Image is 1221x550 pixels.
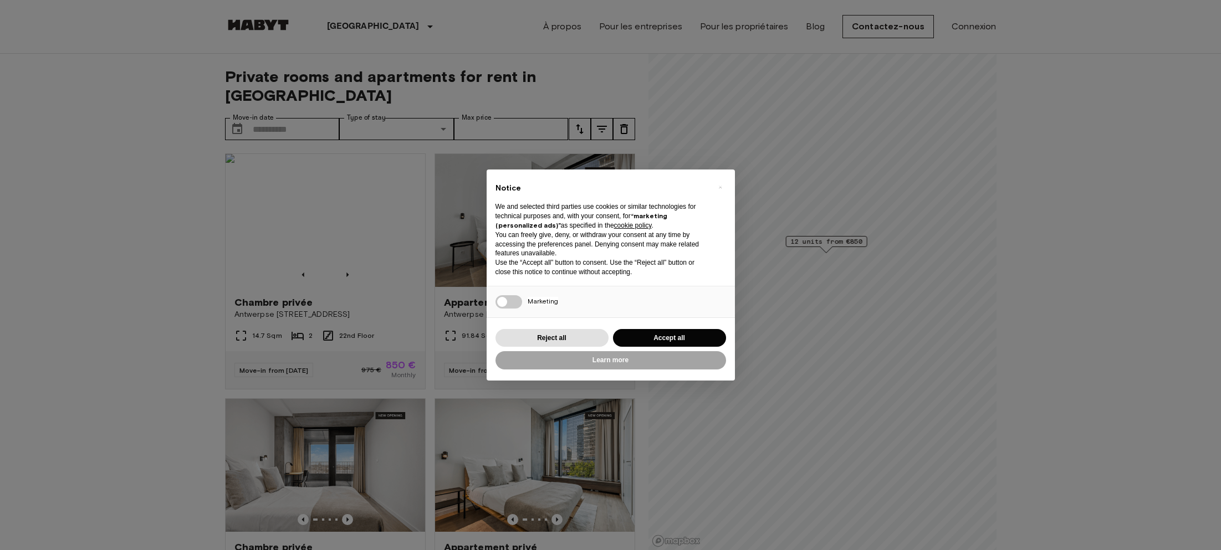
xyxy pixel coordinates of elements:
span: × [718,181,722,194]
p: Use the “Accept all” button to consent. Use the “Reject all” button or close this notice to conti... [495,258,708,277]
p: We and selected third parties use cookies or similar technologies for technical purposes and, wit... [495,202,708,230]
button: Learn more [495,351,726,369]
span: Marketing [528,297,558,305]
button: Reject all [495,329,609,347]
a: cookie policy [614,222,652,229]
p: You can freely give, deny, or withdraw your consent at any time by accessing the preferences pane... [495,230,708,258]
h2: Notice [495,183,708,194]
strong: “marketing (personalized ads)” [495,212,667,229]
button: Accept all [613,329,726,347]
button: Close this notice [712,178,729,196]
